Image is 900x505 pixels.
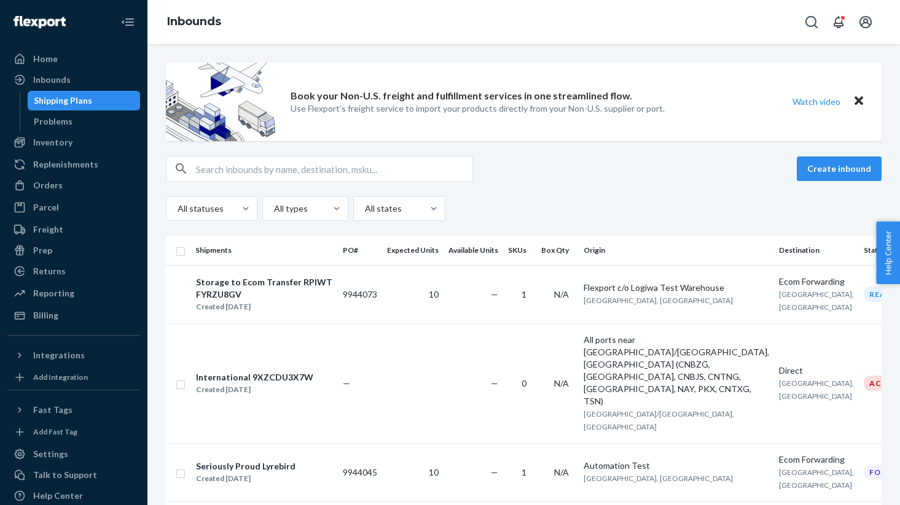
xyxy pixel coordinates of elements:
div: Fast Tags [33,404,72,416]
td: 9944045 [338,443,382,501]
div: Replenishments [33,158,98,171]
div: Seriously Proud Lyrebird [196,460,295,472]
div: Add Fast Tag [33,426,77,437]
div: Returns [33,265,66,277]
span: N/A [554,378,569,388]
button: Open Search Box [799,10,824,34]
div: Home [33,53,58,65]
a: Problems [28,112,141,131]
input: All states [364,202,365,215]
th: Box Qty [536,236,579,265]
span: [GEOGRAPHIC_DATA], [GEOGRAPHIC_DATA] [779,379,854,401]
span: — [491,289,498,299]
div: Inbounds [33,74,71,86]
input: Search inbounds by name, destination, msku... [196,156,472,181]
span: 1 [522,467,526,477]
a: Add Integration [7,370,140,385]
th: Shipments [190,236,338,265]
div: International 9XZCDU3X7W [196,371,313,384]
span: 1 [522,289,526,299]
div: Reporting [33,287,74,299]
th: Expected Units [382,236,444,265]
span: 10 [429,467,439,477]
span: 0 [522,378,526,388]
button: Watch video [785,93,848,110]
input: All statuses [176,202,178,215]
a: Add Fast Tag [7,425,140,439]
div: Add Integration [33,372,88,382]
ol: breadcrumbs [157,4,231,40]
div: Storage to Ecom Transfer RPIWTFYRZU8GV [196,276,332,301]
a: Freight [7,220,140,239]
div: Shipping Plans [34,94,92,107]
span: — [343,378,350,388]
p: Use Flexport’s freight service to import your products directly from your Non-U.S. supplier or port. [291,102,665,115]
div: Prep [33,244,52,256]
span: — [491,378,498,388]
div: Direct [779,364,854,377]
a: Inbounds [167,15,221,28]
a: Returns [7,261,140,281]
button: Open account menu [853,10,878,34]
button: Help Center [876,222,900,284]
div: Settings [33,448,68,460]
div: Inventory [33,136,72,148]
div: Billing [33,309,58,322]
a: Billing [7,306,140,325]
td: 9944073 [338,265,382,323]
a: Replenishments [7,155,140,174]
a: Inventory [7,133,140,152]
th: Destination [774,236,859,265]
div: Created [DATE] [196,384,313,396]
button: Open notifications [826,10,851,34]
a: Reporting [7,283,140,303]
div: Integrations [33,349,85,361]
a: Prep [7,241,140,260]
div: Ecom Forwarding [779,276,854,288]
th: Origin [579,236,774,265]
div: Ecom Forwarding [779,453,854,466]
span: [GEOGRAPHIC_DATA]/[GEOGRAPHIC_DATA], [GEOGRAPHIC_DATA] [584,409,734,431]
a: Parcel [7,198,140,217]
a: Orders [7,175,140,195]
div: Talk to Support [33,469,97,481]
a: Home [7,49,140,69]
span: [GEOGRAPHIC_DATA], [GEOGRAPHIC_DATA] [779,468,854,490]
span: N/A [554,289,569,299]
div: Parcel [33,201,59,214]
div: Created [DATE] [196,472,295,485]
span: [GEOGRAPHIC_DATA], [GEOGRAPHIC_DATA] [779,290,854,312]
div: Orders [33,179,63,191]
input: All types [273,202,274,215]
a: Shipping Plans [28,91,141,110]
th: SKUs [503,236,536,265]
div: Problems [34,115,72,128]
button: Close [851,93,867,110]
div: Freight [33,223,63,236]
span: [GEOGRAPHIC_DATA], [GEOGRAPHIC_DATA] [584,474,733,483]
button: Close Navigation [115,10,140,34]
div: Automation Test [584,460,769,472]
span: N/A [554,467,569,477]
p: Book your Non-U.S. freight and fulfillment services in one streamlined flow. [291,89,632,103]
iframe: Opens a widget where you can chat to one of our agents [820,468,888,499]
div: Help Center [33,490,83,502]
span: 10 [429,289,439,299]
img: Flexport logo [14,16,66,28]
a: Inbounds [7,70,140,90]
button: Talk to Support [7,465,140,485]
a: Settings [7,444,140,464]
span: [GEOGRAPHIC_DATA], [GEOGRAPHIC_DATA] [584,296,733,305]
div: Flexport c/o Logiwa Test Warehouse [584,282,769,294]
span: — [491,467,498,477]
button: Integrations [7,345,140,365]
th: Available Units [444,236,503,265]
button: Create inbound [797,156,882,181]
div: All ports near [GEOGRAPHIC_DATA]/[GEOGRAPHIC_DATA], [GEOGRAPHIC_DATA] (CNBZG, [GEOGRAPHIC_DATA], ... [584,334,769,407]
th: PO# [338,236,382,265]
button: Fast Tags [7,400,140,420]
div: Created [DATE] [196,301,332,313]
